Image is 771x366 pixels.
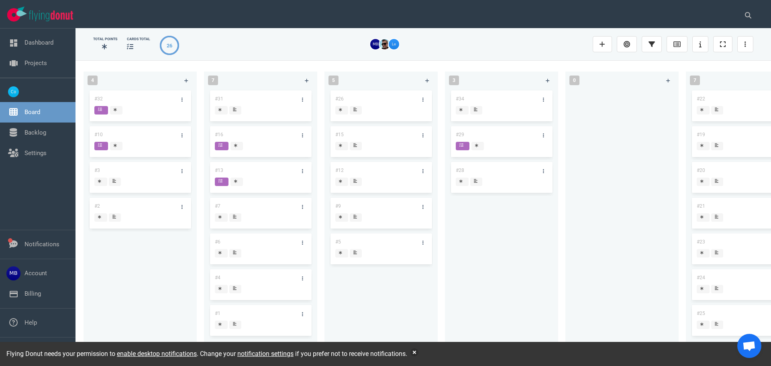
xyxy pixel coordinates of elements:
[335,132,344,137] a: #15
[24,108,40,116] a: Board
[215,239,220,245] a: #6
[379,39,390,49] img: 26
[449,76,459,85] span: 3
[127,37,150,42] div: cards total
[197,350,407,358] span: . Change your if you prefer not to receive notifications.
[88,76,98,85] span: 4
[569,76,579,85] span: 0
[456,168,464,173] a: #28
[24,241,59,248] a: Notifications
[24,59,47,67] a: Projects
[237,350,294,358] a: notification settings
[697,275,705,280] a: #24
[335,203,341,209] a: #9
[328,76,339,85] span: 5
[24,290,41,297] a: Billing
[697,132,705,137] a: #19
[215,168,223,173] a: #13
[94,168,100,173] a: #3
[335,168,344,173] a: #12
[24,39,53,46] a: Dashboard
[697,311,705,316] a: #25
[24,319,37,326] a: Help
[215,311,220,316] a: #1
[456,132,464,137] a: #29
[167,42,172,49] div: 26
[370,39,381,49] img: 26
[697,168,705,173] a: #20
[737,334,761,358] div: Open de chat
[697,96,705,102] a: #22
[94,96,103,102] a: #32
[215,132,223,137] a: #16
[456,96,464,102] a: #34
[697,203,705,209] a: #21
[697,239,705,245] a: #23
[94,203,100,209] a: #2
[335,96,344,102] a: #26
[29,10,73,21] img: Flying Donut text logo
[24,149,47,157] a: Settings
[24,129,46,136] a: Backlog
[335,239,341,245] a: #5
[215,96,223,102] a: #31
[6,350,197,358] span: Flying Donut needs your permission to
[215,203,220,209] a: #7
[690,76,700,85] span: 7
[389,39,399,49] img: 26
[94,132,103,137] a: #10
[117,350,197,358] a: enable desktop notifications
[208,76,218,85] span: 7
[24,270,47,277] a: Account
[215,275,220,280] a: #4
[93,37,117,42] div: Total Points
